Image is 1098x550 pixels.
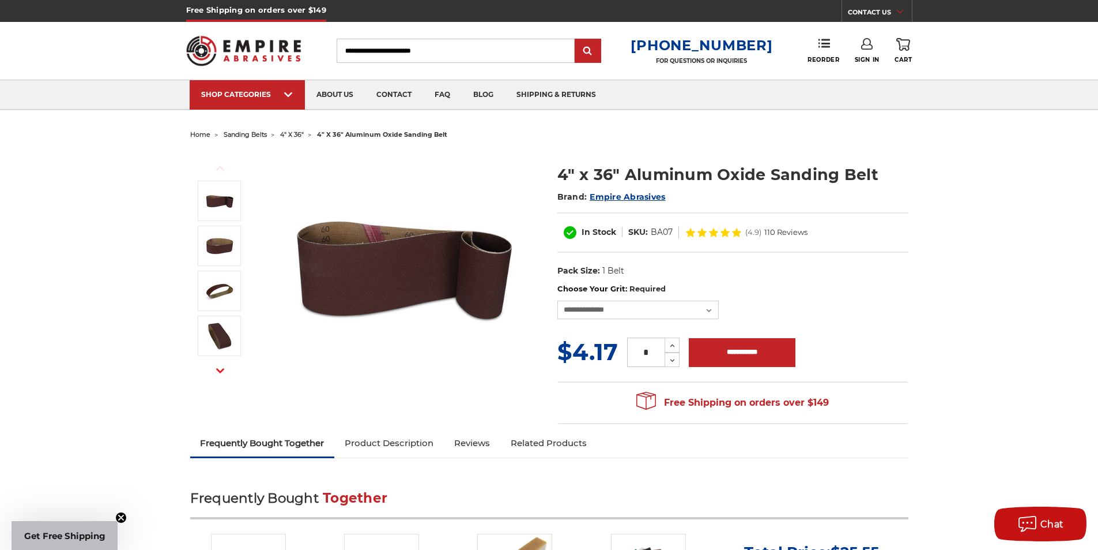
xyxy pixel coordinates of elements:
dt: SKU: [628,226,648,238]
img: 4" x 36" Sanding Belt - Aluminum Oxide [205,276,234,305]
span: 4" x 36" aluminum oxide sanding belt [317,130,447,139]
img: Empire Abrasives [186,28,301,73]
img: 4" x 36" Sanding Belt - AOX [205,321,234,350]
a: [PHONE_NUMBER] [631,37,772,54]
input: Submit [576,40,599,63]
a: home [190,130,210,139]
a: Reorder [808,38,839,63]
span: Brand: [557,192,587,202]
a: blog [462,80,505,110]
img: 4" x 36" Aluminum Oxide Sanding Belt [289,151,519,382]
label: Choose Your Grit: [557,283,908,295]
div: SHOP CATEGORIES [201,90,293,99]
span: Sign In [855,56,880,63]
button: Chat [994,507,1086,541]
span: In Stock [582,227,616,237]
span: Cart [895,56,912,63]
a: shipping & returns [505,80,608,110]
a: Reviews [444,431,500,456]
img: 4" x 36" Aluminum Oxide Sanding Belt [205,186,234,215]
a: Cart [895,38,912,63]
span: Chat [1040,519,1064,530]
dd: 1 Belt [602,265,624,277]
h1: 4" x 36" Aluminum Oxide Sanding Belt [557,163,908,186]
span: Reorder [808,56,839,63]
button: Next [206,358,234,383]
div: Get Free ShippingClose teaser [12,521,118,550]
button: Close teaser [115,512,127,523]
p: FOR QUESTIONS OR INQUIRIES [631,57,772,65]
span: (4.9) [745,229,761,236]
a: about us [305,80,365,110]
span: Together [323,490,387,506]
span: Get Free Shipping [24,530,105,541]
a: faq [423,80,462,110]
dt: Pack Size: [557,265,600,277]
a: Related Products [500,431,597,456]
span: 110 Reviews [764,229,808,236]
dd: BA07 [651,226,673,238]
a: Product Description [334,431,444,456]
a: 4" x 36" [280,130,304,139]
span: $4.17 [557,338,618,366]
a: sanding belts [224,130,267,139]
img: 4" x 36" AOX Sanding Belt [205,231,234,260]
button: Previous [206,156,234,181]
span: Free Shipping on orders over $149 [636,391,829,414]
a: contact [365,80,423,110]
a: Empire Abrasives [590,192,665,202]
a: CONTACT US [848,6,912,22]
span: Frequently Bought [190,490,319,506]
small: Required [629,284,666,293]
a: Frequently Bought Together [190,431,335,456]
